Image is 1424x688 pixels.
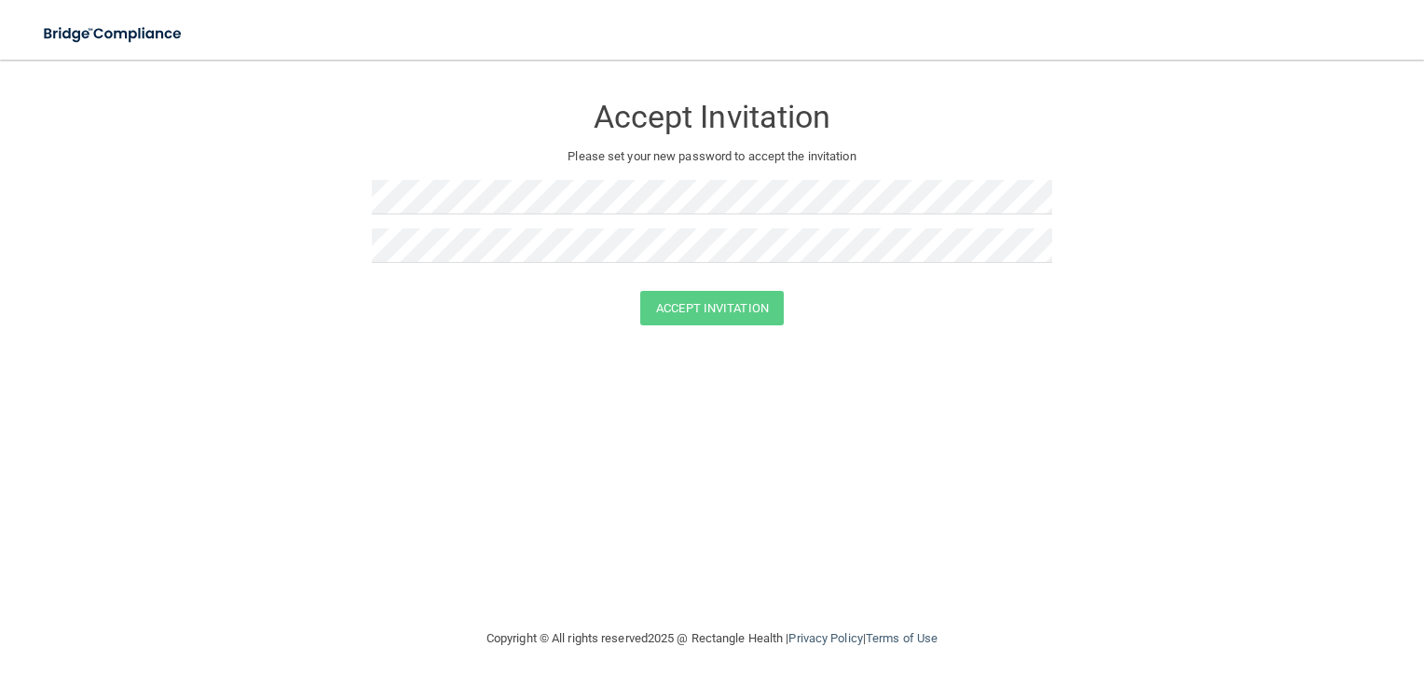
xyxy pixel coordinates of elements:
[372,609,1052,668] div: Copyright © All rights reserved 2025 @ Rectangle Health | |
[386,145,1038,168] p: Please set your new password to accept the invitation
[788,631,862,645] a: Privacy Policy
[372,100,1052,134] h3: Accept Invitation
[28,15,199,53] img: bridge_compliance_login_screen.278c3ca4.svg
[640,291,784,325] button: Accept Invitation
[866,631,938,645] a: Terms of Use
